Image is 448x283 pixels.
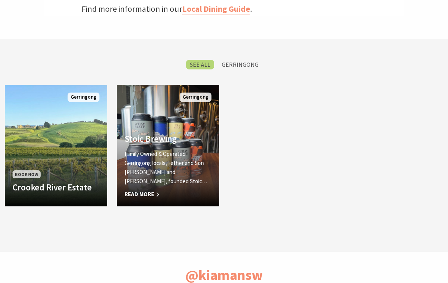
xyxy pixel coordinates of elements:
label: Gerringong [218,60,262,69]
h4: Crooked River Estate [13,182,99,193]
h4: Stoic Brewing [125,134,211,144]
a: Book Now Crooked River Estate Discover the Charm of Crooked River Estate. Nestled just off the [G... [5,85,107,206]
label: SEE All [186,60,214,69]
p: Discover the Charm of Crooked River Estate. Nestled just off the [GEOGRAPHIC_DATA] in… [13,198,99,225]
a: Local Dining Guide [182,4,250,14]
span: Gerringong [68,93,99,102]
span: Read More [125,190,211,199]
p: Family Owned & Operated Gerringong locals, Father and Son [PERSON_NAME] and [PERSON_NAME], founde... [125,149,211,186]
a: Another Image Used Stoic Brewing Family Owned & Operated Gerringong locals, Father and Son [PERSO... [117,85,219,206]
p: Find more information in our . [82,3,366,16]
span: Book Now [13,170,41,178]
span: Gerringong [180,93,211,102]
